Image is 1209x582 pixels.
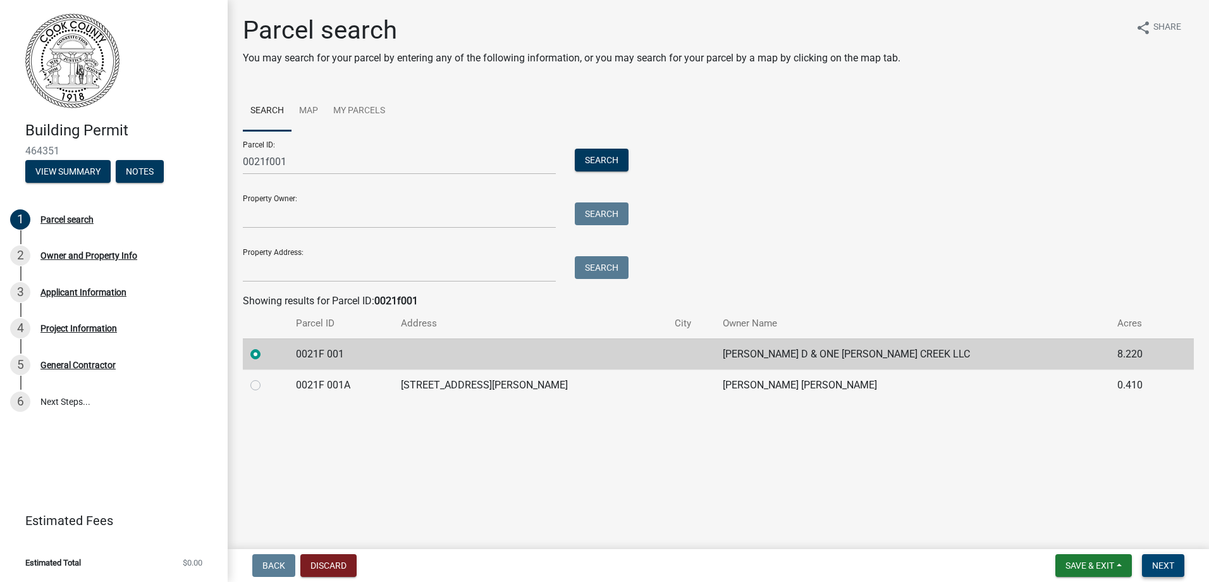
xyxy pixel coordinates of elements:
div: 6 [10,392,30,412]
h1: Parcel search [243,15,900,46]
button: Save & Exit [1055,554,1132,577]
th: Parcel ID [288,309,393,338]
button: Next [1142,554,1184,577]
div: Parcel search [40,215,94,224]
div: 5 [10,355,30,375]
div: 4 [10,318,30,338]
span: Share [1153,20,1181,35]
button: Back [252,554,295,577]
button: Notes [116,160,164,183]
button: Search [575,256,629,279]
wm-modal-confirm: Summary [25,167,111,177]
td: [PERSON_NAME] D & ONE [PERSON_NAME] CREEK LLC [715,338,1110,369]
i: share [1136,20,1151,35]
wm-modal-confirm: Notes [116,167,164,177]
td: [PERSON_NAME] [PERSON_NAME] [715,369,1110,400]
button: shareShare [1126,15,1191,40]
a: Map [292,91,326,132]
strong: 0021f001 [374,295,418,307]
td: [STREET_ADDRESS][PERSON_NAME] [393,369,668,400]
button: View Summary [25,160,111,183]
a: Search [243,91,292,132]
td: 8.220 [1110,338,1170,369]
a: My Parcels [326,91,393,132]
div: Project Information [40,324,117,333]
span: $0.00 [183,559,202,567]
span: Back [262,560,285,571]
th: Owner Name [715,309,1110,338]
div: 2 [10,245,30,266]
th: Acres [1110,309,1170,338]
span: Estimated Total [25,559,81,567]
div: Showing results for Parcel ID: [243,294,1194,309]
div: Applicant Information [40,288,126,297]
th: City [667,309,715,338]
span: Next [1152,560,1174,571]
img: Cook County, Georgia [25,13,120,108]
p: You may search for your parcel by entering any of the following information, or you may search fo... [243,51,900,66]
button: Search [575,149,629,171]
span: Save & Exit [1065,560,1114,571]
td: 0021F 001 [288,338,393,369]
td: 0.410 [1110,369,1170,400]
a: Estimated Fees [10,508,207,533]
span: 464351 [25,145,202,157]
div: 1 [10,209,30,230]
th: Address [393,309,668,338]
h4: Building Permit [25,121,218,140]
button: Search [575,202,629,225]
div: 3 [10,282,30,302]
button: Discard [300,554,357,577]
div: Owner and Property Info [40,251,137,260]
td: 0021F 001A [288,369,393,400]
div: General Contractor [40,361,116,369]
